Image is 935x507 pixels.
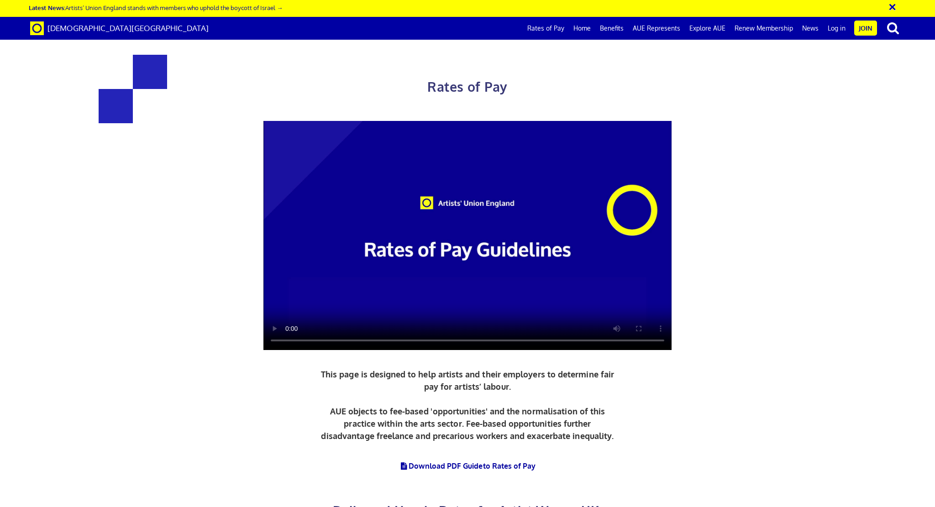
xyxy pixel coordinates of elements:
[628,17,685,40] a: AUE Represents
[427,78,507,95] span: Rates of Pay
[523,17,569,40] a: Rates of Pay
[569,17,595,40] a: Home
[47,23,209,33] span: [DEMOGRAPHIC_DATA][GEOGRAPHIC_DATA]
[483,461,536,470] span: to Rates of Pay
[730,17,798,40] a: Renew Membership
[319,368,617,442] p: This page is designed to help artists and their employers to determine fair pay for artists’ labo...
[879,18,907,37] button: search
[823,17,850,40] a: Log in
[685,17,730,40] a: Explore AUE
[854,21,877,36] a: Join
[23,17,215,40] a: Brand [DEMOGRAPHIC_DATA][GEOGRAPHIC_DATA]
[399,461,536,470] a: Download PDF Guideto Rates of Pay
[29,4,65,11] strong: Latest News:
[595,17,628,40] a: Benefits
[29,4,283,11] a: Latest News:Artists’ Union England stands with members who uphold the boycott of Israel →
[798,17,823,40] a: News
